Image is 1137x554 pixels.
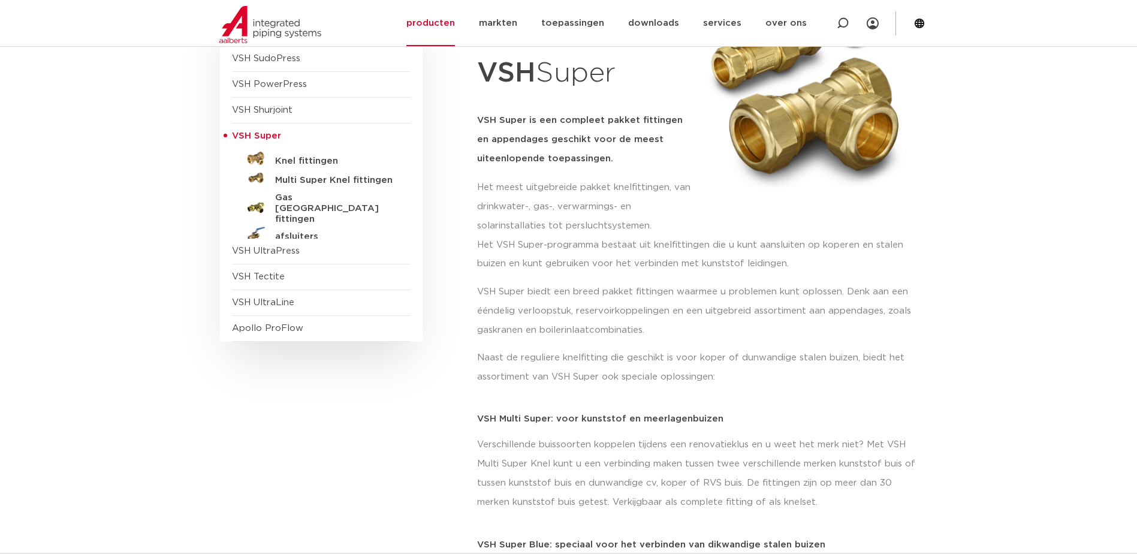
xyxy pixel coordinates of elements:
[477,236,918,274] p: Het VSH Super-programma bestaat uit knelfittingen die u kunt aansluiten op koperen en stalen buiz...
[477,435,918,512] p: Verschillende buissoorten koppelen tijdens een renovatieklus en u weet het merk niet? Met VSH Mul...
[232,298,294,307] a: VSH UltraLine
[232,225,411,244] a: afsluiters
[232,149,411,168] a: Knel fittingen
[275,156,394,167] h5: Knel fittingen
[275,192,394,225] h5: Gas [GEOGRAPHIC_DATA] fittingen
[232,106,292,115] a: VSH Shurjoint
[232,324,303,333] a: Apollo ProFlow
[232,131,281,140] span: VSH Super
[477,59,536,87] strong: VSH
[232,54,300,63] a: VSH SudoPress
[232,188,411,225] a: Gas [GEOGRAPHIC_DATA] fittingen
[477,414,918,423] p: VSH Multi Super: voor kunststof en meerlagenbuizen
[477,540,918,549] p: VSH Super Blue: speciaal voor het verbinden van dikwandige stalen buizen
[477,50,694,97] h1: Super
[477,348,918,387] p: Naast de reguliere knelfitting die geschikt is voor koper of dunwandige stalen buizen, biedt het ...
[232,272,285,281] a: VSH Tectite
[477,282,918,340] p: VSH Super biedt een breed pakket fittingen waarmee u problemen kunt oplossen. Denk aan een ééndel...
[477,178,694,236] p: Het meest uitgebreide pakket knelfittingen, van drinkwater-, gas-, verwarmings- en solarinstallat...
[232,168,411,188] a: Multi Super Knel fittingen
[477,111,694,168] h5: VSH Super is een compleet pakket fittingen en appendages geschikt voor de meest uiteenlopende toe...
[232,246,300,255] a: VSH UltraPress
[275,231,394,242] h5: afsluiters
[275,175,394,186] h5: Multi Super Knel fittingen
[232,80,307,89] a: VSH PowerPress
